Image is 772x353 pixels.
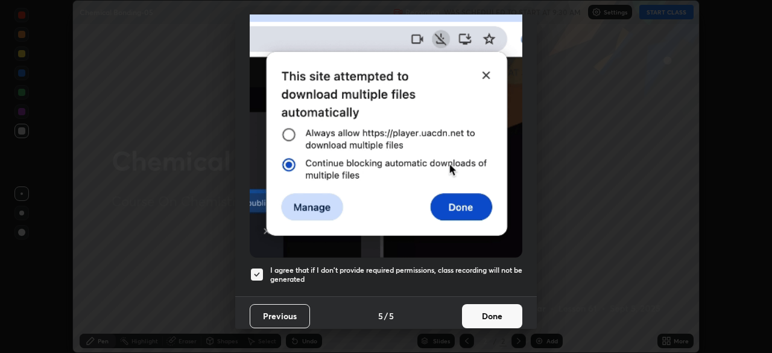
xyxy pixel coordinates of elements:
button: Done [462,304,522,328]
h4: 5 [389,310,394,322]
button: Previous [250,304,310,328]
h4: 5 [378,310,383,322]
h4: / [384,310,388,322]
h5: I agree that if I don't provide required permissions, class recording will not be generated [270,266,522,284]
